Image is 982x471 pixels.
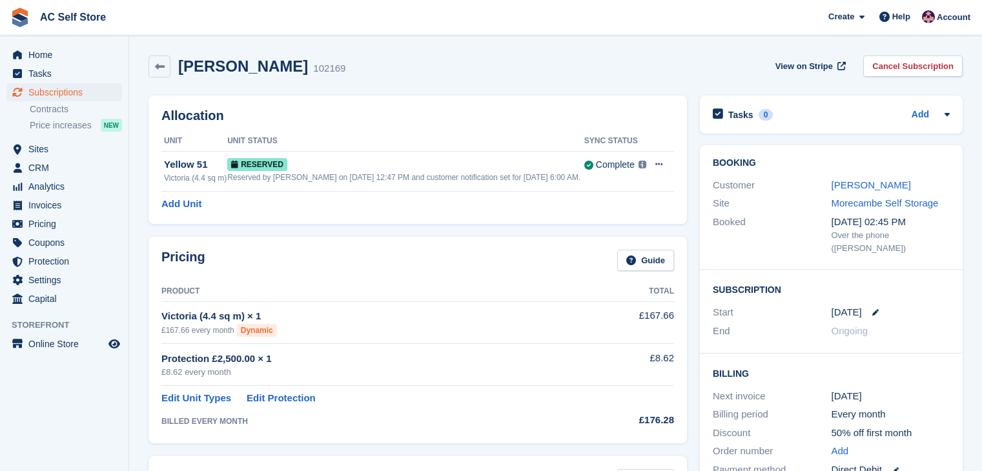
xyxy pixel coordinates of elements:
a: Edit Unit Types [161,391,231,406]
a: menu [6,46,122,64]
a: AC Self Store [35,6,111,28]
a: menu [6,65,122,83]
a: Add [912,108,929,123]
img: Ted Cox [922,10,935,23]
span: Account [937,11,970,24]
div: £176.28 [579,413,674,428]
a: Contracts [30,103,122,115]
h2: Subscription [713,283,950,296]
h2: Pricing [161,250,205,271]
span: Capital [28,290,106,308]
div: Dynamic [237,324,277,337]
div: Next invoice [713,389,832,404]
a: menu [6,252,122,270]
div: Victoria (4.4 sq m) × 1 [161,309,579,324]
h2: [PERSON_NAME] [178,57,308,75]
span: CRM [28,159,106,177]
div: Every month [832,407,950,422]
div: BILLED EVERY MONTH [161,416,579,427]
div: 0 [759,109,773,121]
div: NEW [101,119,122,132]
a: menu [6,290,122,308]
div: Protection £2,500.00 × 1 [161,352,579,366]
a: Cancel Subscription [863,55,963,77]
span: Help [892,10,910,23]
h2: Tasks [728,109,753,121]
span: Subscriptions [28,83,106,101]
div: [DATE] 02:45 PM [832,215,950,230]
td: £8.62 [579,344,674,386]
a: Preview store [107,336,122,352]
span: Price increases [30,119,92,132]
span: Online Store [28,335,106,353]
h2: Booking [713,158,950,168]
a: Add [832,444,849,459]
div: 102169 [313,61,345,76]
th: Total [579,281,674,302]
div: £8.62 every month [161,366,579,379]
span: Invoices [28,196,106,214]
a: [PERSON_NAME] [832,179,911,190]
span: Storefront [12,319,128,332]
a: Guide [617,250,674,271]
div: 50% off first month [832,426,950,441]
span: Pricing [28,215,106,233]
a: menu [6,140,122,158]
th: Sync Status [584,131,647,152]
div: Complete [596,158,635,172]
h2: Billing [713,366,950,379]
a: menu [6,271,122,289]
div: Customer [713,178,832,193]
a: Add Unit [161,197,201,212]
div: Reserved by [PERSON_NAME] on [DATE] 12:47 PM and customer notification set for [DATE] 6:00 AM. [227,172,584,183]
div: Over the phone ([PERSON_NAME]) [832,229,950,254]
a: menu [6,83,122,101]
th: Unit Status [227,131,584,152]
div: Victoria (4.4 sq m) [164,172,227,184]
span: Coupons [28,234,106,252]
h2: Allocation [161,108,674,123]
a: Edit Protection [247,391,316,406]
span: Analytics [28,177,106,195]
time: 2025-09-01 00:00:00 UTC [832,305,862,320]
a: menu [6,215,122,233]
img: stora-icon-8386f47178a22dfd0bd8f6a31ec36ba5ce8667c1dd55bd0f319d3a0aa187defe.svg [10,8,30,27]
span: Home [28,46,106,64]
a: Price increases NEW [30,118,122,132]
div: £167.66 every month [161,324,579,337]
a: menu [6,159,122,177]
a: menu [6,196,122,214]
a: Morecambe Self Storage [832,197,939,208]
div: Booked [713,215,832,255]
div: Site [713,196,832,211]
a: View on Stripe [770,55,848,77]
div: Order number [713,444,832,459]
span: View on Stripe [775,60,833,73]
img: icon-info-grey-7440780725fd019a000dd9b08b2336e03edf1995a4989e88bcd33f0948082b44.svg [639,161,646,168]
div: [DATE] [832,389,950,404]
span: Ongoing [832,325,868,336]
div: Discount [713,426,832,441]
span: Create [828,10,854,23]
span: Protection [28,252,106,270]
div: Yellow 51 [164,157,227,172]
div: Start [713,305,832,320]
div: End [713,324,832,339]
td: £167.66 [579,301,674,343]
a: menu [6,335,122,353]
div: Billing period [713,407,832,422]
span: Sites [28,140,106,158]
th: Unit [161,131,227,152]
span: Reserved [227,158,287,171]
th: Product [161,281,579,302]
span: Settings [28,271,106,289]
a: menu [6,177,122,195]
a: menu [6,234,122,252]
span: Tasks [28,65,106,83]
